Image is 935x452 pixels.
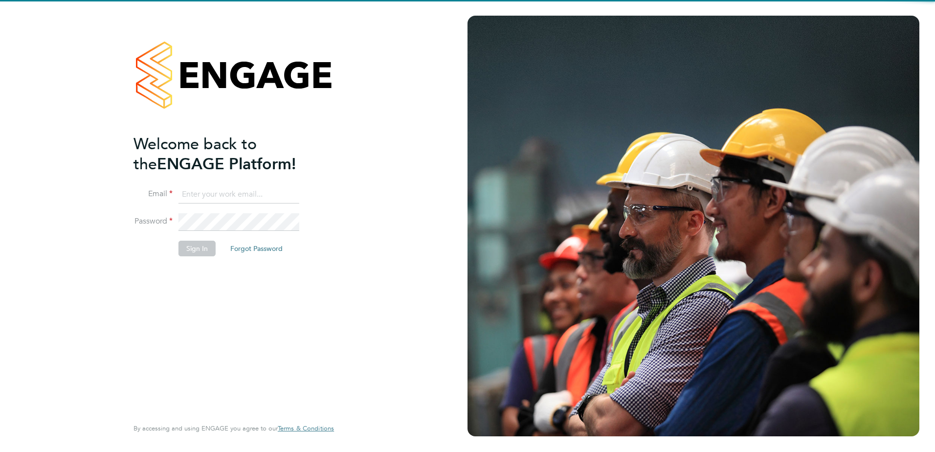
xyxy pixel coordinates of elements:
input: Enter your work email... [178,186,299,203]
label: Email [134,189,173,199]
button: Forgot Password [223,241,290,256]
span: By accessing and using ENGAGE you agree to our [134,424,334,432]
a: Terms & Conditions [278,425,334,432]
button: Sign In [178,241,216,256]
span: Welcome back to the [134,135,257,174]
h2: ENGAGE Platform! [134,134,324,174]
label: Password [134,216,173,226]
